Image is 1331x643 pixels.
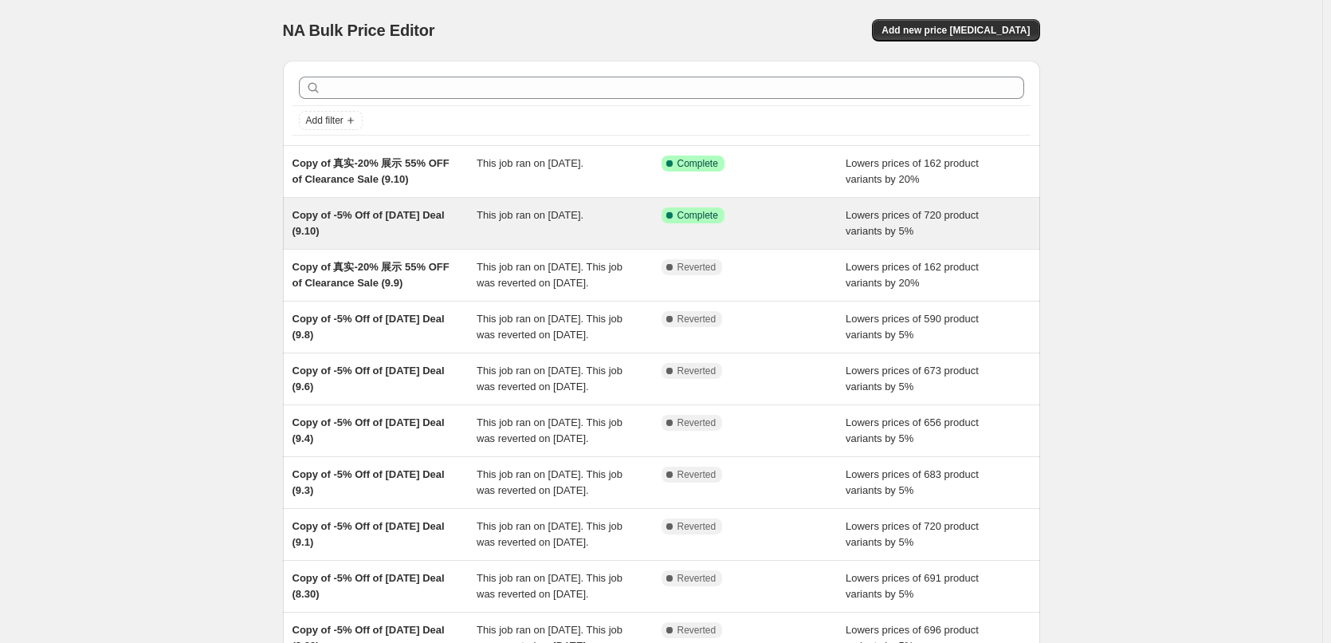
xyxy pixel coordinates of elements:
[299,111,363,130] button: Add filter
[477,416,622,444] span: This job ran on [DATE]. This job was reverted on [DATE].
[846,520,979,548] span: Lowers prices of 720 product variants by 5%
[293,157,450,185] span: Copy of 真实-20% 展示 55% OFF of Clearance Sale (9.10)
[872,19,1039,41] button: Add new price [MEDICAL_DATA]
[846,209,979,237] span: Lowers prices of 720 product variants by 5%
[677,520,717,533] span: Reverted
[293,468,445,496] span: Copy of -5% Off of [DATE] Deal (9.3)
[477,520,622,548] span: This job ran on [DATE]. This job was reverted on [DATE].
[293,365,445,393] span: Copy of -5% Off of [DATE] Deal (9.6)
[293,520,445,548] span: Copy of -5% Off of [DATE] Deal (9.1)
[846,572,979,600] span: Lowers prices of 691 product variants by 5%
[677,572,717,585] span: Reverted
[293,209,445,237] span: Copy of -5% Off of [DATE] Deal (9.10)
[677,261,717,274] span: Reverted
[677,365,717,377] span: Reverted
[846,261,979,289] span: Lowers prices of 162 product variants by 20%
[293,416,445,444] span: Copy of -5% Off of [DATE] Deal (9.4)
[846,468,979,496] span: Lowers prices of 683 product variants by 5%
[677,416,717,429] span: Reverted
[477,209,583,221] span: This job ran on [DATE].
[846,157,979,185] span: Lowers prices of 162 product variants by 20%
[677,313,717,325] span: Reverted
[293,313,445,341] span: Copy of -5% Off of [DATE] Deal (9.8)
[477,313,622,341] span: This job ran on [DATE]. This job was reverted on [DATE].
[306,114,344,127] span: Add filter
[477,261,622,289] span: This job ran on [DATE]. This job was reverted on [DATE].
[677,157,718,170] span: Complete
[846,365,979,393] span: Lowers prices of 673 product variants by 5%
[846,313,979,341] span: Lowers prices of 590 product variants by 5%
[677,624,717,637] span: Reverted
[477,468,622,496] span: This job ran on [DATE]. This job was reverted on [DATE].
[677,209,718,222] span: Complete
[293,261,450,289] span: Copy of 真实-20% 展示 55% OFF of Clearance Sale (9.9)
[283,22,435,39] span: NA Bulk Price Editor
[846,416,979,444] span: Lowers prices of 656 product variants by 5%
[293,572,445,600] span: Copy of -5% Off of [DATE] Deal (8.30)
[477,572,622,600] span: This job ran on [DATE]. This job was reverted on [DATE].
[677,468,717,481] span: Reverted
[477,157,583,169] span: This job ran on [DATE].
[477,365,622,393] span: This job ran on [DATE]. This job was reverted on [DATE].
[881,24,1030,37] span: Add new price [MEDICAL_DATA]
